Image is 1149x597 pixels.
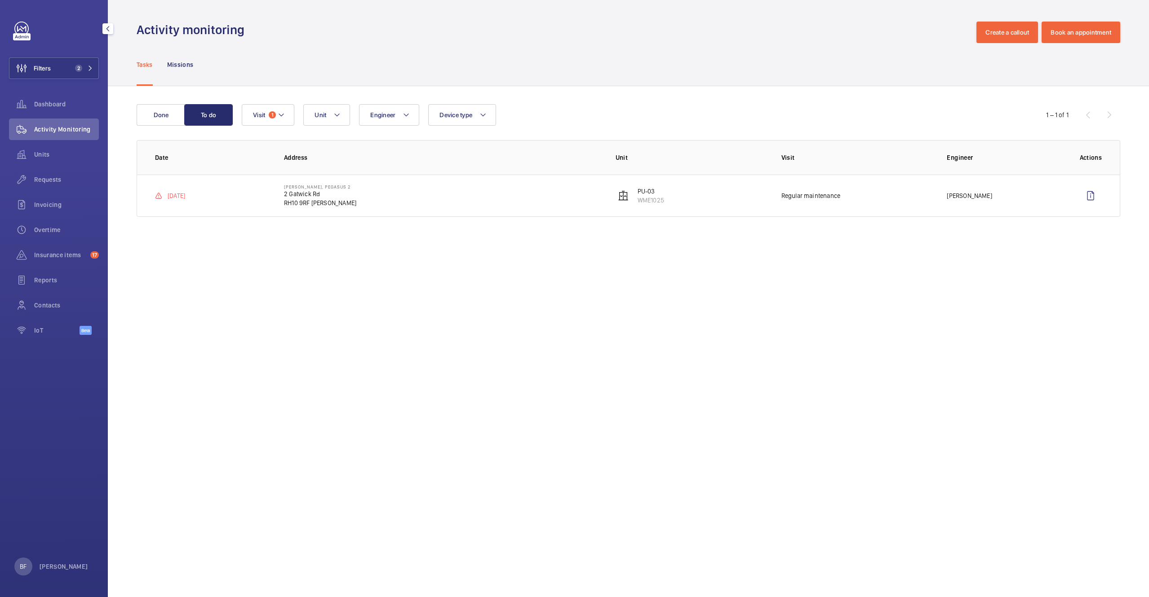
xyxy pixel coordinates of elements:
[947,153,1065,162] p: Engineer
[315,111,326,119] span: Unit
[284,153,601,162] p: Address
[155,153,270,162] p: Date
[9,57,99,79] button: Filters2
[370,111,395,119] span: Engineer
[947,191,992,200] p: [PERSON_NAME]
[40,562,88,571] p: [PERSON_NAME]
[167,60,194,69] p: Missions
[34,125,99,134] span: Activity Monitoring
[34,200,99,209] span: Invoicing
[303,104,350,126] button: Unit
[34,301,99,310] span: Contacts
[34,100,99,109] span: Dashboard
[618,190,629,201] img: elevator.svg
[638,196,664,205] p: WME1025
[90,251,99,259] span: 17
[168,191,185,200] p: [DATE]
[253,111,265,119] span: Visit
[1046,110,1069,119] div: 1 – 1 of 1
[34,64,51,73] span: Filters
[284,198,356,207] p: RH10 9RF [PERSON_NAME]
[137,22,250,38] h1: Activity monitoring
[34,225,99,234] span: Overtime
[1042,22,1120,43] button: Book an appointment
[616,153,767,162] p: Unit
[137,104,185,126] button: Done
[976,22,1038,43] button: Create a callout
[439,111,472,119] span: Device type
[137,60,153,69] p: Tasks
[359,104,419,126] button: Engineer
[1080,153,1102,162] p: Actions
[428,104,496,126] button: Device type
[20,562,27,571] p: BF
[781,191,840,200] p: Regular maintenance
[242,104,294,126] button: Visit1
[781,153,933,162] p: Visit
[34,175,99,184] span: Requests
[34,326,80,335] span: IoT
[269,111,276,119] span: 1
[638,187,664,196] p: PU-03
[184,104,233,126] button: To do
[284,184,356,189] p: [PERSON_NAME], Pegasus 2
[75,65,82,72] span: 2
[34,250,87,259] span: Insurance items
[34,276,99,285] span: Reports
[284,189,356,198] p: 2 Gatwick Rd
[34,150,99,159] span: Units
[80,326,92,335] span: Beta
